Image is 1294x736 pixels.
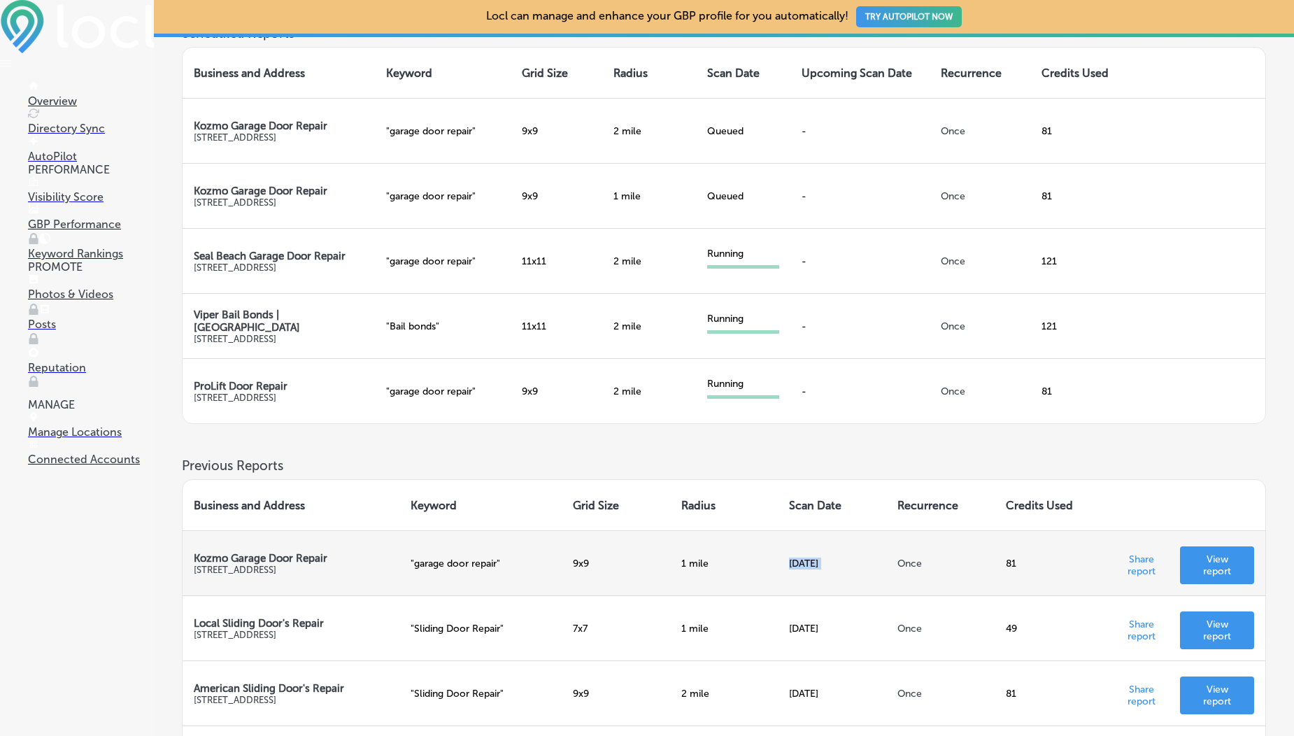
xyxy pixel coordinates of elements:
div: Running [707,378,779,390]
a: GBP Performance [28,204,154,247]
p: " Sliding Door Repair " [411,623,550,635]
div: Running [707,248,779,260]
td: 1 mile [602,163,696,228]
p: View report [1191,684,1243,707]
th: Recurrence [886,480,995,530]
td: 2 mile [670,660,778,726]
td: 9 x 9 [511,98,602,163]
td: 11 x 11 [511,228,602,293]
p: AutoPilot [28,150,154,163]
th: Credits Used [1030,48,1125,98]
td: 81 [995,660,1103,726]
th: Upcoming Scan Date [790,48,929,98]
p: [STREET_ADDRESS] [194,334,364,344]
td: 2 mile [602,228,696,293]
p: Posts [28,318,154,331]
p: " garage door repair " [386,125,500,137]
td: 9 x 9 [511,358,602,423]
p: [STREET_ADDRESS] [194,197,364,208]
td: [DATE] [778,595,886,660]
a: View report [1180,546,1254,584]
p: Once [897,688,983,700]
td: [DATE] [778,660,886,726]
p: " garage door repair " [386,385,500,397]
p: Share report [1114,614,1169,642]
p: Photos & Videos [28,288,154,301]
p: View report [1191,618,1243,642]
th: Grid Size [511,48,602,98]
p: Share report [1114,679,1169,707]
td: - [790,358,929,423]
td: - [790,98,929,163]
p: Once [941,255,1020,267]
p: " Sliding Door Repair " [411,688,550,700]
th: Recurrence [930,48,1031,98]
div: Queued [707,190,779,202]
p: PERFORMANCE [28,163,154,176]
h3: Previous Reports [182,458,1266,474]
p: Once [941,190,1020,202]
td: 81 [1030,358,1125,423]
p: Kozmo Garage Door Repair [194,185,364,197]
p: Visibility Score [28,190,154,204]
p: ProLift Door Repair [194,380,364,392]
p: [STREET_ADDRESS] [194,630,388,640]
td: 2 mile [602,358,696,423]
th: Scan Date [696,48,790,98]
th: Keyword [375,48,511,98]
p: Share report [1114,549,1169,577]
p: Once [941,125,1020,137]
td: 81 [1030,163,1125,228]
p: MANAGE [28,398,154,411]
th: Grid Size [562,480,670,530]
a: AutoPilot [28,136,154,163]
td: 11 x 11 [511,293,602,358]
p: Once [941,320,1020,332]
td: 81 [1030,98,1125,163]
p: Reputation [28,361,154,374]
td: [DATE] [778,530,886,595]
button: TRY AUTOPILOT NOW [856,6,962,27]
p: " Bail bonds " [386,320,500,332]
p: Directory Sync [28,122,154,135]
p: [STREET_ADDRESS] [194,132,364,143]
th: Radius [670,480,778,530]
p: [STREET_ADDRESS] [194,262,364,273]
th: Radius [602,48,696,98]
a: Photos & Videos [28,274,154,318]
p: GBP Performance [28,218,154,231]
a: View report [1180,611,1254,649]
td: - [790,163,929,228]
p: Keyword Rankings [28,247,154,260]
td: 81 [995,530,1103,595]
a: Visibility Score [28,177,154,204]
a: Manage Locations [28,412,154,439]
p: " garage door repair " [411,558,550,569]
p: " garage door repair " [386,190,500,202]
p: Overview [28,94,154,108]
p: [STREET_ADDRESS] [194,565,388,575]
p: [STREET_ADDRESS] [194,392,364,403]
div: Queued [707,125,779,137]
p: Connected Accounts [28,453,154,466]
td: 9 x 9 [511,163,602,228]
p: " garage door repair " [386,255,500,267]
td: 49 [995,595,1103,660]
th: Business and Address [183,48,375,98]
th: Keyword [399,480,562,530]
p: [STREET_ADDRESS] [194,695,388,705]
a: Overview [28,81,154,108]
td: - [790,293,929,358]
td: 2 mile [602,293,696,358]
td: 121 [1030,293,1125,358]
td: 9 x 9 [562,530,670,595]
a: Reputation [28,348,154,390]
p: Kozmo Garage Door Repair [194,552,388,565]
th: Credits Used [995,480,1103,530]
td: 2 mile [602,98,696,163]
p: Once [897,623,983,635]
div: Running [707,313,779,325]
td: 9 x 9 [562,660,670,726]
p: Once [941,385,1020,397]
p: Seal Beach Garage Door Repair [194,250,364,262]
